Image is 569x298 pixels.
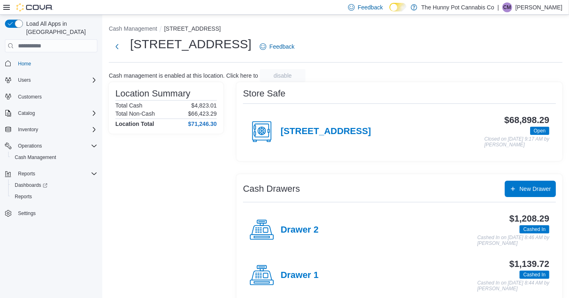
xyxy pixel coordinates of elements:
span: Load All Apps in [GEOGRAPHIC_DATA] [23,20,97,36]
button: Home [2,57,101,69]
span: Cashed In [523,226,546,233]
button: Reports [2,168,101,179]
a: Reports [11,192,35,202]
img: Cova [16,3,53,11]
p: $66,423.29 [188,110,217,117]
span: Inventory [18,126,38,133]
a: Cash Management [11,152,59,162]
span: Dashboards [15,182,47,188]
span: Cashed In [520,225,549,233]
span: Dark Mode [389,11,390,12]
button: disable [260,69,306,82]
span: Reports [18,170,35,177]
h4: [STREET_ADDRESS] [281,126,371,137]
span: Operations [15,141,97,151]
p: $4,823.01 [191,102,217,109]
h3: $1,139.72 [509,259,549,269]
span: Inventory [15,125,97,134]
h6: Total Non-Cash [115,110,155,117]
span: CM [504,2,511,12]
span: New Drawer [520,185,551,193]
nav: Complex example [5,54,97,240]
button: Next [109,38,125,55]
span: Cashed In [523,271,546,278]
span: Users [15,75,97,85]
span: Settings [15,208,97,218]
span: Users [18,77,31,83]
span: Catalog [15,108,97,118]
span: disable [274,72,292,80]
a: Settings [15,208,39,218]
p: Cashed In on [DATE] 8:46 AM by [PERSON_NAME] [477,235,549,246]
h4: Drawer 2 [281,225,319,235]
p: Closed on [DATE] 9:17 AM by [PERSON_NAME] [484,137,549,148]
a: Dashboards [8,179,101,191]
h3: Store Safe [243,89,286,99]
p: [PERSON_NAME] [515,2,562,12]
h3: Location Summary [115,89,190,99]
button: [STREET_ADDRESS] [164,25,220,32]
h4: Drawer 1 [281,270,319,281]
span: Reports [15,169,97,179]
button: Inventory [2,124,101,135]
p: The Hunny Pot Cannabis Co [421,2,494,12]
span: Cashed In [520,271,549,279]
span: Open [530,127,549,135]
button: Operations [2,140,101,152]
button: Inventory [15,125,41,134]
a: Home [15,59,34,69]
span: Customers [18,94,42,100]
span: Home [15,58,97,68]
p: Cashed In on [DATE] 8:44 AM by [PERSON_NAME] [477,280,549,291]
a: Customers [15,92,45,102]
span: Customers [15,92,97,102]
nav: An example of EuiBreadcrumbs [109,25,562,34]
span: Settings [18,210,36,217]
button: Reports [8,191,101,202]
input: Dark Mode [389,3,407,11]
span: Reports [15,193,32,200]
h3: Cash Drawers [243,184,300,194]
a: Feedback [256,38,298,55]
h1: [STREET_ADDRESS] [130,36,252,52]
span: Feedback [270,43,295,51]
button: Catalog [15,108,38,118]
button: Catalog [2,108,101,119]
span: Cash Management [11,152,97,162]
a: Dashboards [11,180,51,190]
button: Settings [2,207,101,219]
span: Dashboards [11,180,97,190]
button: Users [2,74,101,86]
button: Cash Management [109,25,157,32]
h3: $68,898.29 [504,115,549,125]
h6: Total Cash [115,102,142,109]
h4: $71,246.30 [188,121,217,127]
span: Reports [11,192,97,202]
p: | [497,2,499,12]
button: Customers [2,91,101,103]
span: Open [534,127,546,134]
h3: $1,208.29 [509,214,549,224]
span: Feedback [358,3,383,11]
button: Users [15,75,34,85]
h4: Location Total [115,121,154,127]
span: Operations [18,143,42,149]
button: New Drawer [505,181,556,197]
p: Cash management is enabled at this location. Click here to [109,72,258,79]
button: Cash Management [8,152,101,163]
div: Corrin Marier [502,2,512,12]
button: Reports [15,169,38,179]
button: Operations [15,141,45,151]
span: Cash Management [15,154,56,161]
span: Home [18,60,31,67]
span: Catalog [18,110,35,117]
